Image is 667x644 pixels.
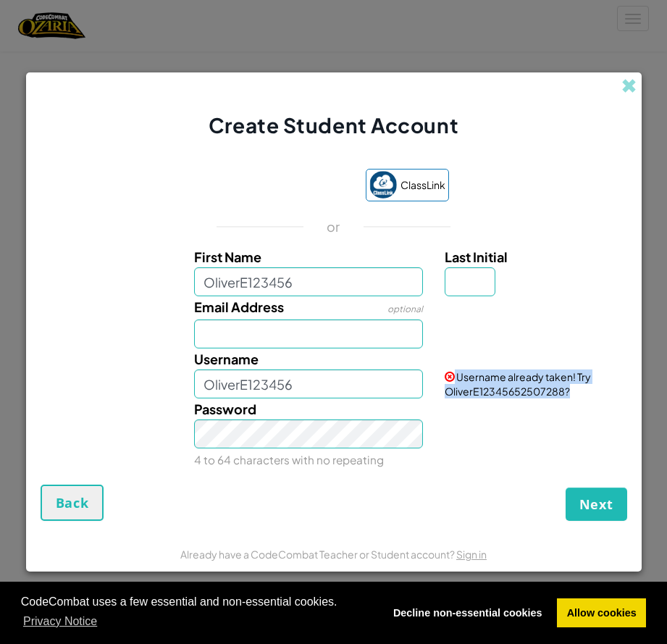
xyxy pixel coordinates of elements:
[211,170,358,202] iframe: Sign in with Google Button
[194,248,261,265] span: First Name
[387,304,423,314] span: optional
[456,548,487,561] a: Sign in
[445,248,508,265] span: Last Initial
[579,495,613,513] span: Next
[400,175,445,196] span: ClassLink
[194,298,284,315] span: Email Address
[194,351,259,367] span: Username
[369,171,397,198] img: classlink-logo-small.png
[327,218,340,235] p: or
[41,485,104,521] button: Back
[557,598,646,627] a: allow cookies
[21,611,100,632] a: learn more about cookies
[56,494,89,511] span: Back
[383,598,552,627] a: deny cookies
[21,593,372,632] span: CodeCombat uses a few essential and non-essential cookies.
[566,488,627,521] button: Next
[445,370,591,398] span: Username already taken! Try OliverE12345652507288?
[209,112,458,138] span: Create Student Account
[194,401,256,417] span: Password
[180,548,456,561] span: Already have a CodeCombat Teacher or Student account?
[194,453,384,467] small: 4 to 64 characters with no repeating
